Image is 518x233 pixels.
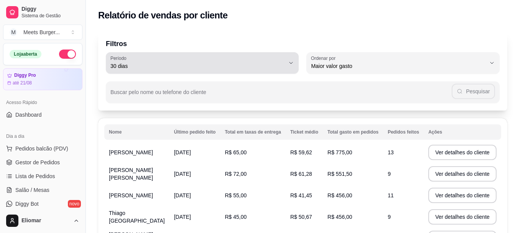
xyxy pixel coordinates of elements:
span: R$ 65,00 [225,149,247,155]
div: Loja aberta [10,50,41,58]
span: Thiago [GEOGRAPHIC_DATA] [109,210,165,224]
th: Ticket médio [286,124,323,140]
article: Diggy Pro [14,73,36,78]
span: R$ 50,67 [290,214,312,220]
a: Dashboard [3,109,82,121]
span: R$ 59,62 [290,149,312,155]
span: Dashboard [15,111,42,119]
span: Maior valor gasto [311,62,485,70]
button: Eliomar [3,212,82,230]
span: Pedidos balcão (PDV) [15,145,68,152]
span: M [10,28,17,36]
span: R$ 72,00 [225,171,247,177]
a: Salão / Mesas [3,184,82,196]
a: Diggy Botnovo [3,198,82,210]
button: Ver detalhes do cliente [428,166,497,182]
span: R$ 45,00 [225,214,247,220]
span: R$ 551,50 [327,171,352,177]
button: Ordenar porMaior valor gasto [306,52,499,74]
span: 30 dias [110,62,285,70]
span: [DATE] [174,214,191,220]
th: Total gasto em pedidos [323,124,383,140]
button: Alterar Status [59,50,76,59]
span: R$ 55,00 [225,192,247,198]
span: R$ 456,00 [327,192,352,198]
span: [PERSON_NAME] [PERSON_NAME] [109,167,153,181]
span: [DATE] [174,171,191,177]
span: Sistema de Gestão [21,13,79,19]
span: Salão / Mesas [15,186,49,194]
a: Lista de Pedidos [3,170,82,182]
h2: Relatório de vendas por cliente [98,9,228,21]
div: Meets Burger ... [23,28,60,36]
p: Filtros [106,38,500,49]
span: 11 [388,192,394,198]
article: até 21/08 [13,80,32,86]
a: DiggySistema de Gestão [3,3,82,21]
input: Buscar pelo nome ou telefone do cliente [110,91,452,99]
button: Período30 dias [106,52,299,74]
span: 9 [388,171,391,177]
span: R$ 456,00 [327,214,352,220]
th: Pedidos feitos [383,124,424,140]
label: Ordenar por [311,55,338,61]
button: Select a team [3,25,82,40]
th: Nome [104,124,169,140]
th: Último pedido feito [169,124,220,140]
span: [PERSON_NAME] [109,149,153,155]
a: Gestor de Pedidos [3,156,82,169]
button: Pedidos balcão (PDV) [3,142,82,155]
div: Acesso Rápido [3,96,82,109]
button: Ver detalhes do cliente [428,145,497,160]
span: 9 [388,214,391,220]
div: Dia a dia [3,130,82,142]
span: [PERSON_NAME] [109,192,153,198]
button: Ver detalhes do cliente [428,188,497,203]
a: Diggy Proaté 21/08 [3,68,82,90]
span: Lista de Pedidos [15,172,55,180]
span: R$ 61,28 [290,171,312,177]
label: Período [110,55,129,61]
span: R$ 41,45 [290,192,312,198]
span: [DATE] [174,192,191,198]
span: Eliomar [21,217,70,224]
span: Gestor de Pedidos [15,159,60,166]
span: R$ 775,00 [327,149,352,155]
span: 13 [388,149,394,155]
button: Ver detalhes do cliente [428,209,497,225]
span: Diggy [21,6,79,13]
th: Ações [424,124,501,140]
th: Total em taxas de entrega [220,124,286,140]
span: [DATE] [174,149,191,155]
span: Diggy Bot [15,200,39,208]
